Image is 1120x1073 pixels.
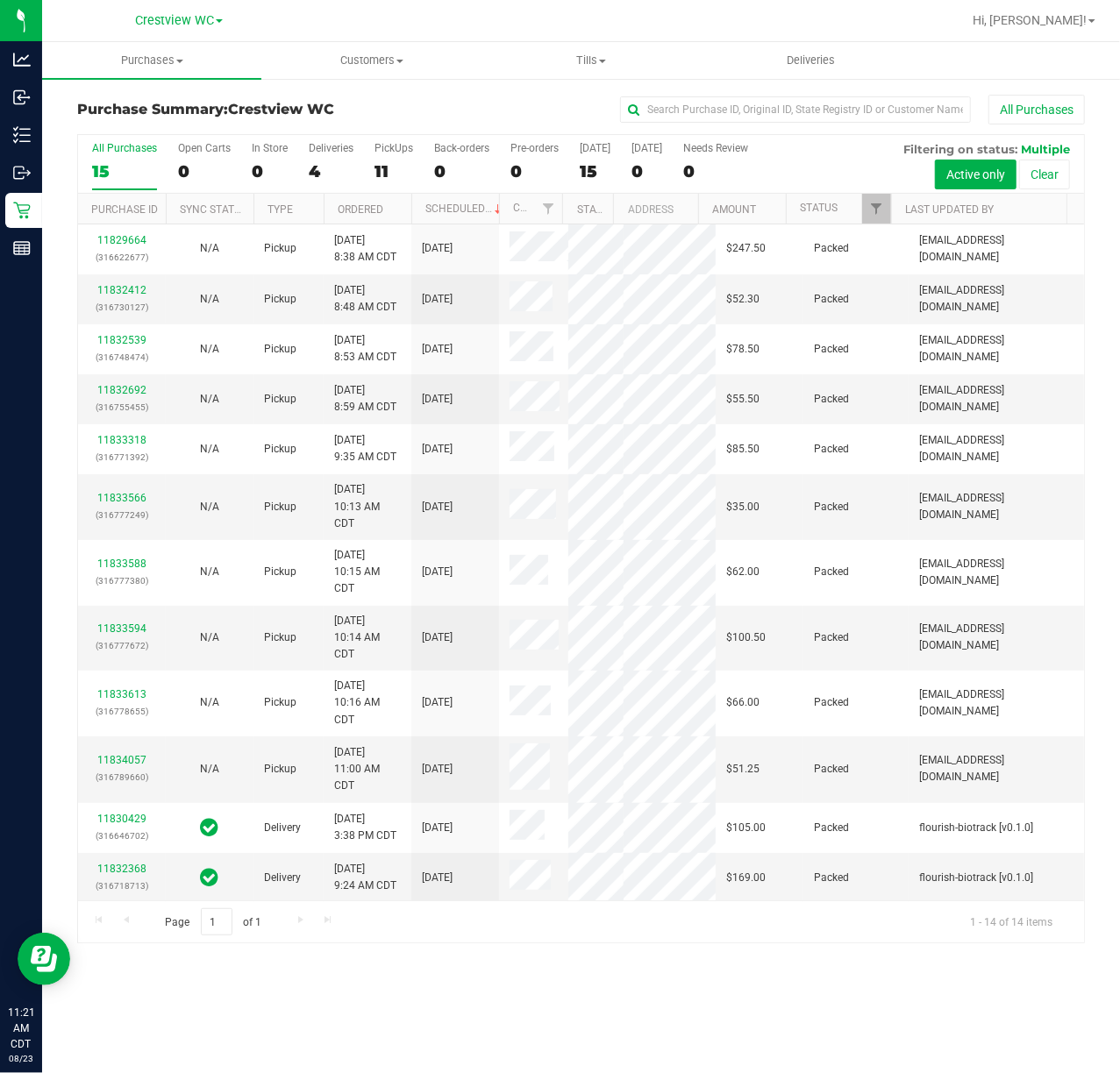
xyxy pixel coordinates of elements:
[91,203,158,216] a: Purchase ID
[97,284,146,296] a: 11832412
[814,499,849,515] span: Packed
[201,908,232,935] input: 1
[200,694,219,711] button: N/A
[89,703,155,720] p: (316778655)
[228,101,334,117] span: Crestview WC
[200,341,219,358] button: N/A
[264,341,296,358] span: Pickup
[422,694,453,711] span: [DATE]
[814,694,849,711] span: Packed
[919,382,1074,416] span: [EMAIL_ADDRESS][DOMAIN_NAME]
[422,564,453,580] span: [DATE]
[92,161,157,181] div: 15
[726,391,760,408] span: $55.50
[97,558,146,570] a: 11833588
[97,622,146,635] a: 11833594
[89,507,155,523] p: (316777249)
[726,694,760,711] span: $66.00
[334,678,401,728] span: [DATE] 10:16 AM CDT
[200,343,219,355] span: Not Applicable
[252,142,288,154] div: In Store
[814,564,849,580] span: Packed
[309,161,353,181] div: 4
[683,142,748,154] div: Needs Review
[89,449,155,465] p: (316771392)
[200,443,219,455] span: Not Applicable
[200,393,219,405] span: Not Applicable
[200,499,219,515] button: N/A
[89,769,155,785] p: (316789660)
[701,42,920,79] a: Deliveries
[919,752,1074,785] span: [EMAIL_ADDRESS][DOMAIN_NAME]
[42,42,261,79] a: Purchases
[264,564,296,580] span: Pickup
[814,820,849,836] span: Packed
[510,161,559,181] div: 0
[726,291,760,308] span: $52.30
[434,161,489,181] div: 0
[814,761,849,778] span: Packed
[482,53,700,68] span: Tills
[338,203,383,216] a: Ordered
[375,161,413,181] div: 11
[577,203,669,216] a: State Registry ID
[264,291,296,308] span: Pickup
[89,637,155,654] p: (316777672)
[77,102,413,117] h3: Purchase Summary:
[919,432,1074,465] span: [EMAIL_ADDRESS][DOMAIN_NAME]
[814,629,849,646] span: Packed
[919,232,1074,266] span: [EMAIL_ADDRESS][DOMAIN_NAME]
[919,621,1074,654] span: [EMAIL_ADDRESS][DOMAIN_NAME]
[268,203,293,216] a: Type
[200,501,219,513] span: Not Applicable
[42,53,261,68] span: Purchases
[264,441,296,458] span: Pickup
[726,240,766,257] span: $247.50
[919,820,1033,836] span: flourish-biotrack [v0.1.0]
[150,908,276,935] span: Page of 1
[334,861,396,894] span: [DATE] 9:24 AM CDT
[903,142,1017,156] span: Filtering on status:
[620,96,971,123] input: Search Purchase ID, Original ID, State Registry ID or Customer Name...
[200,631,219,643] span: Not Applicable
[422,291,453,308] span: [DATE]
[264,240,296,257] span: Pickup
[309,142,353,154] div: Deliveries
[1019,160,1070,189] button: Clear
[200,441,219,458] button: N/A
[18,933,70,985] iframe: Resource center
[422,240,453,257] span: [DATE]
[178,142,231,154] div: Open Carts
[533,194,562,224] a: Filter
[264,499,296,515] span: Pickup
[334,282,396,316] span: [DATE] 8:48 AM CDT
[200,763,219,775] span: Not Applicable
[200,240,219,257] button: N/A
[89,878,155,894] p: (316718713)
[973,13,1087,27] span: Hi, [PERSON_NAME]!
[905,203,994,216] a: Last Updated By
[264,391,296,408] span: Pickup
[97,754,146,766] a: 11834057
[712,203,756,216] a: Amount
[580,161,610,181] div: 15
[763,53,859,68] span: Deliveries
[264,629,296,646] span: Pickup
[8,1005,34,1052] p: 11:21 AM CDT
[334,744,401,795] span: [DATE] 11:00 AM CDT
[726,499,760,515] span: $35.00
[422,341,453,358] span: [DATE]
[13,202,31,219] inline-svg: Retail
[956,908,1066,934] span: 1 - 14 of 14 items
[97,492,146,504] a: 11833566
[13,51,31,68] inline-svg: Analytics
[13,89,31,106] inline-svg: Inbound
[422,820,453,836] span: [DATE]
[580,142,610,154] div: [DATE]
[89,828,155,844] p: (316646702)
[422,761,453,778] span: [DATE]
[726,441,760,458] span: $85.50
[988,95,1085,124] button: All Purchases
[89,572,155,589] p: (316777380)
[97,863,146,875] a: 11832368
